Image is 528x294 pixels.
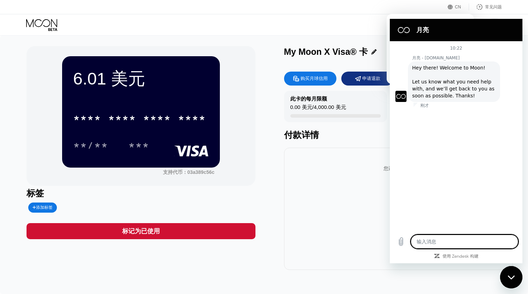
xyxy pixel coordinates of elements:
div: 购买月球信用 [300,75,328,82]
div: 添加标签 [28,203,57,213]
div: My Moon X Visa® 卡 [284,46,368,58]
div: 支持代币：03a389c56c [163,169,215,176]
div: 常见问题 [469,3,502,10]
div: 标记为已使用 [122,227,160,236]
div: CN [455,5,461,9]
iframe: 消息传送窗口 [390,19,522,263]
div: 购买月球信用 [284,72,336,86]
div: 标签 [27,188,255,199]
font: 添加标签 [36,205,53,210]
div: 常见问题 [485,4,502,10]
div: 此卡的每月限额 [290,96,327,102]
div: 标记为已使用 [27,223,255,239]
div: CN [448,3,469,10]
div: 申请退款 [362,75,380,82]
iframe: 用于启动消息传送窗口的按钮，正在对话 [500,266,522,288]
div: 付款详情 [284,129,513,141]
div: 0.00 美元/4,000.00 美元 [290,104,346,114]
div: 申请退款 [341,72,394,86]
div: 您还没有交易 [290,159,507,179]
div: 6.01 美元 [73,67,209,90]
